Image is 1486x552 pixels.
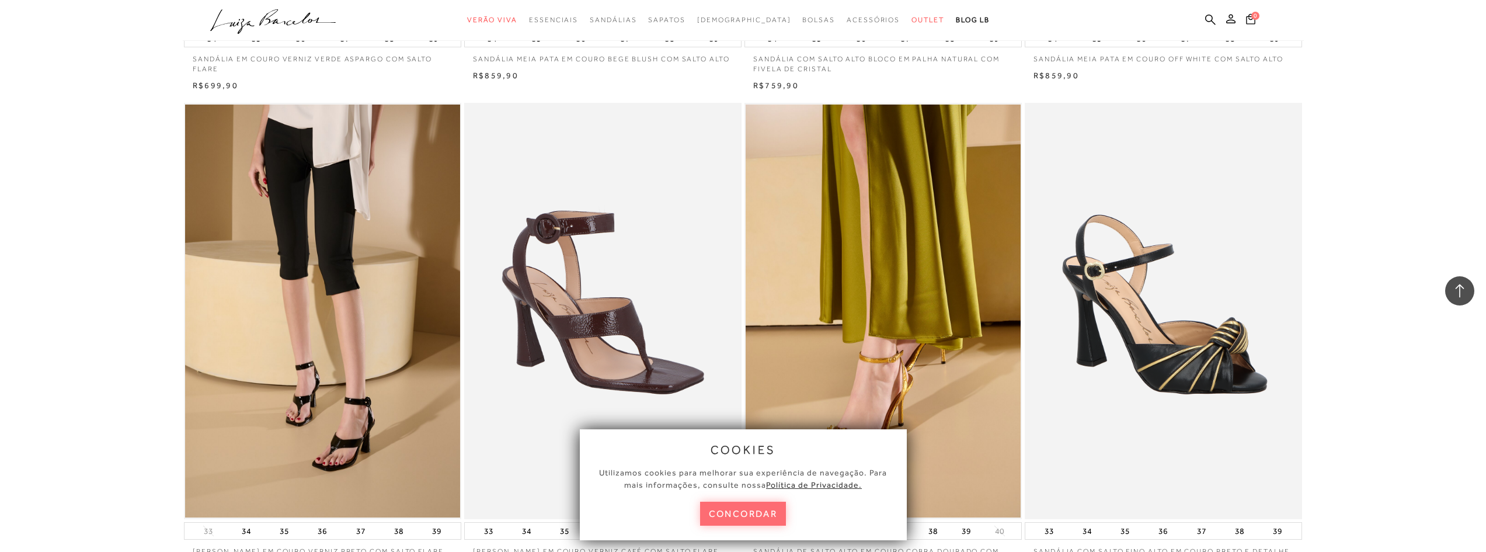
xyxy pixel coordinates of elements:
[956,16,990,24] span: BLOG LB
[276,523,293,539] button: 35
[1251,12,1259,20] span: 0
[697,16,791,24] span: [DEMOGRAPHIC_DATA]
[465,105,740,518] a: SANDÁLIA EM COURO VERNIZ CAFÉ COM SALTO FLARE SANDÁLIA EM COURO VERNIZ CAFÉ COM SALTO FLARE
[911,9,944,31] a: categoryNavScreenReaderText
[991,526,1008,537] button: 40
[1026,105,1301,518] a: SANDÁLIA COM SALTO FINO ALTO EM COURO PRETO E DETALHE DOURADO SANDÁLIA COM SALTO FINO ALTO EM COU...
[1041,523,1057,539] button: 33
[1155,523,1171,539] button: 36
[467,9,517,31] a: categoryNavScreenReaderText
[529,9,578,31] a: categoryNavScreenReaderText
[465,105,740,518] img: SANDÁLIA EM COURO VERNIZ CAFÉ COM SALTO FLARE
[481,523,497,539] button: 33
[353,523,369,539] button: 37
[556,523,573,539] button: 35
[391,523,407,539] button: 38
[185,105,460,518] img: SANDÁLIA EM COURO VERNIZ PRETO COM SALTO FLARE
[590,9,636,31] a: categoryNavScreenReaderText
[1269,523,1286,539] button: 39
[1033,71,1079,80] span: R$859,90
[529,16,578,24] span: Essenciais
[766,480,862,489] a: Política de Privacidade.
[200,526,217,537] button: 33
[1231,523,1248,539] button: 38
[746,105,1021,518] img: SANDÁLIA DE SALTO ALTO EM COURO COBRA DOURADO COM FLORES APLICADAS
[1026,105,1301,518] img: SANDÁLIA COM SALTO FINO ALTO EM COURO PRETO E DETALHE DOURADO
[697,9,791,31] a: noSubCategoriesText
[744,47,1022,74] a: SANDÁLIA COM SALTO ALTO BLOCO EM PALHA NATURAL COM FIVELA DE CRISTAL
[746,105,1021,518] a: SANDÁLIA DE SALTO ALTO EM COURO COBRA DOURADO COM FLORES APLICADAS SANDÁLIA DE SALTO ALTO EM COUR...
[185,105,460,518] a: SANDÁLIA EM COURO VERNIZ PRETO COM SALTO FLARE SANDÁLIA EM COURO VERNIZ PRETO COM SALTO FLARE
[700,502,786,526] button: concordar
[518,523,535,539] button: 34
[238,523,255,539] button: 34
[599,468,887,489] span: Utilizamos cookies para melhorar sua experiência de navegação. Para mais informações, consulte nossa
[473,71,518,80] span: R$859,90
[711,443,776,456] span: cookies
[467,16,517,24] span: Verão Viva
[1243,13,1259,29] button: 0
[1193,523,1210,539] button: 37
[1025,47,1302,64] a: SANDÁLIA MEIA PATA EM COURO OFF WHITE COM SALTO ALTO
[1079,523,1095,539] button: 34
[648,9,685,31] a: categoryNavScreenReaderText
[193,81,238,90] span: R$699,90
[314,523,330,539] button: 36
[753,81,799,90] span: R$759,90
[847,9,900,31] a: categoryNavScreenReaderText
[847,16,900,24] span: Acessórios
[184,47,461,74] a: SANDÁLIA EM COURO VERNIZ VERDE ASPARGO COM SALTO FLARE
[648,16,685,24] span: Sapatos
[802,9,835,31] a: categoryNavScreenReaderText
[464,47,742,64] a: SANDÁLIA MEIA PATA EM COURO BEGE BLUSH COM SALTO ALTO
[925,523,941,539] button: 38
[802,16,835,24] span: Bolsas
[958,523,975,539] button: 39
[429,523,445,539] button: 39
[956,9,990,31] a: BLOG LB
[911,16,944,24] span: Outlet
[1117,523,1133,539] button: 35
[590,16,636,24] span: Sandálias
